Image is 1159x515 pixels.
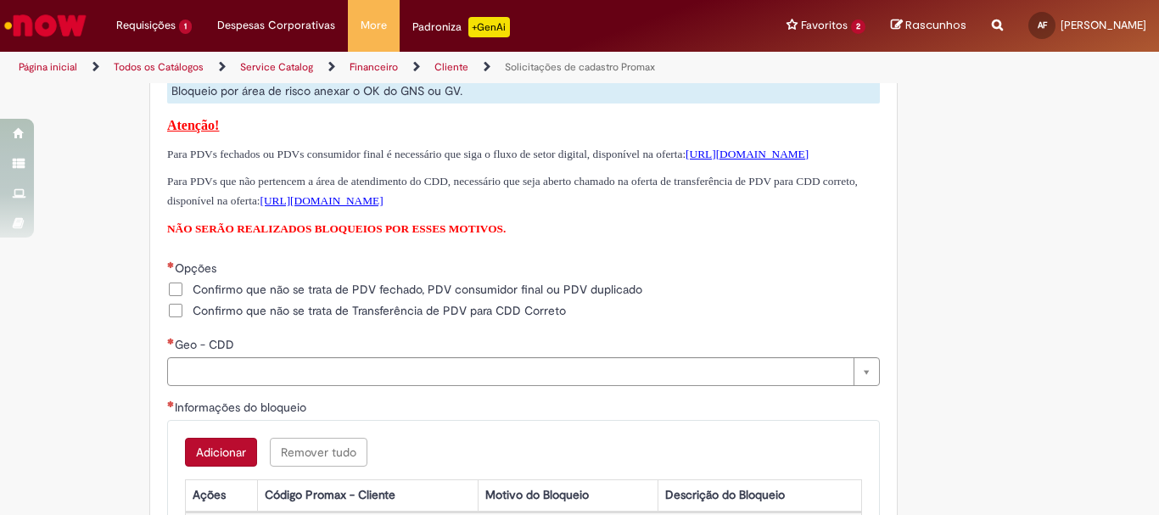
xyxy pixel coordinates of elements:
[891,18,966,34] a: Rascunhos
[13,52,760,83] ul: Trilhas de página
[801,17,848,34] span: Favoritos
[412,17,510,37] div: Padroniza
[658,479,861,511] th: Descrição do Bloqueio
[686,148,809,160] a: [URL][DOMAIN_NAME]
[1061,18,1146,32] span: [PERSON_NAME]
[468,17,510,37] p: +GenAi
[260,194,384,207] span: [URL][DOMAIN_NAME]
[175,337,238,352] span: Geo - CDD
[167,357,880,386] a: Limpar campo Geo - CDD
[193,302,566,319] span: Confirmo que não se trata de Transferência de PDV para CDD Correto
[361,17,387,34] span: More
[167,148,809,160] span: Para PDVs fechados ou PDVs consumidor final é necessário que siga o fluxo de setor digital, dispo...
[167,400,175,407] span: Necessários
[434,60,468,74] a: Cliente
[479,479,658,511] th: Motivo do Bloqueio
[505,60,655,74] a: Solicitações de cadastro Promax
[350,60,398,74] a: Financeiro
[167,222,506,235] span: NÃO SERÃO REALIZADOS BLOQUEIOS POR ESSES MOTIVOS.
[167,261,175,268] span: Obrigatório
[167,78,880,104] div: Bloqueio por área de risco anexar o OK do GNS ou GV.
[19,60,77,74] a: Página inicial
[179,20,192,34] span: 1
[2,8,89,42] img: ServiceNow
[1038,20,1047,31] span: AF
[193,281,642,298] span: Confirmo que não se trata de PDV fechado, PDV consumidor final ou PDV duplicado
[905,17,966,33] span: Rascunhos
[114,60,204,74] a: Todos os Catálogos
[167,175,858,207] span: Para PDVs que não pertencem a área de atendimento do CDD, necessário que seja aberto chamado na o...
[217,17,335,34] span: Despesas Corporativas
[167,338,175,344] span: Necessários
[167,118,219,132] span: Atenção!
[185,479,257,511] th: Ações
[175,400,310,415] span: Informações do bloqueio
[851,20,865,34] span: 2
[175,260,220,276] span: Opções
[240,60,313,74] a: Service Catalog
[116,17,176,34] span: Requisições
[185,438,257,467] button: Add a row for Informações do bloqueio
[258,479,479,511] th: Código Promax - Cliente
